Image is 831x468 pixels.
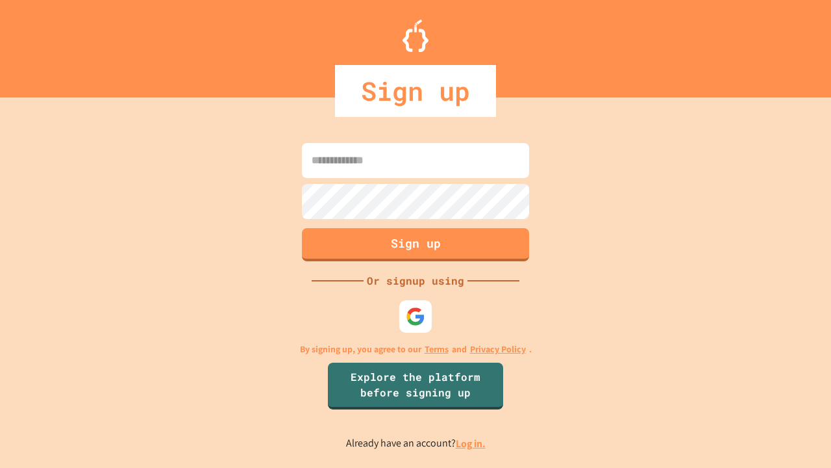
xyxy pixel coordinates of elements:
[456,437,486,450] a: Log in.
[335,65,496,117] div: Sign up
[328,363,503,409] a: Explore the platform before signing up
[406,307,425,326] img: google-icon.svg
[470,343,526,356] a: Privacy Policy
[346,435,486,452] p: Already have an account?
[302,228,529,261] button: Sign up
[776,416,818,455] iframe: chat widget
[723,359,818,415] iframe: chat widget
[425,343,449,356] a: Terms
[364,273,467,289] div: Or signup using
[403,19,428,52] img: Logo.svg
[300,343,532,356] p: By signing up, you agree to our and .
